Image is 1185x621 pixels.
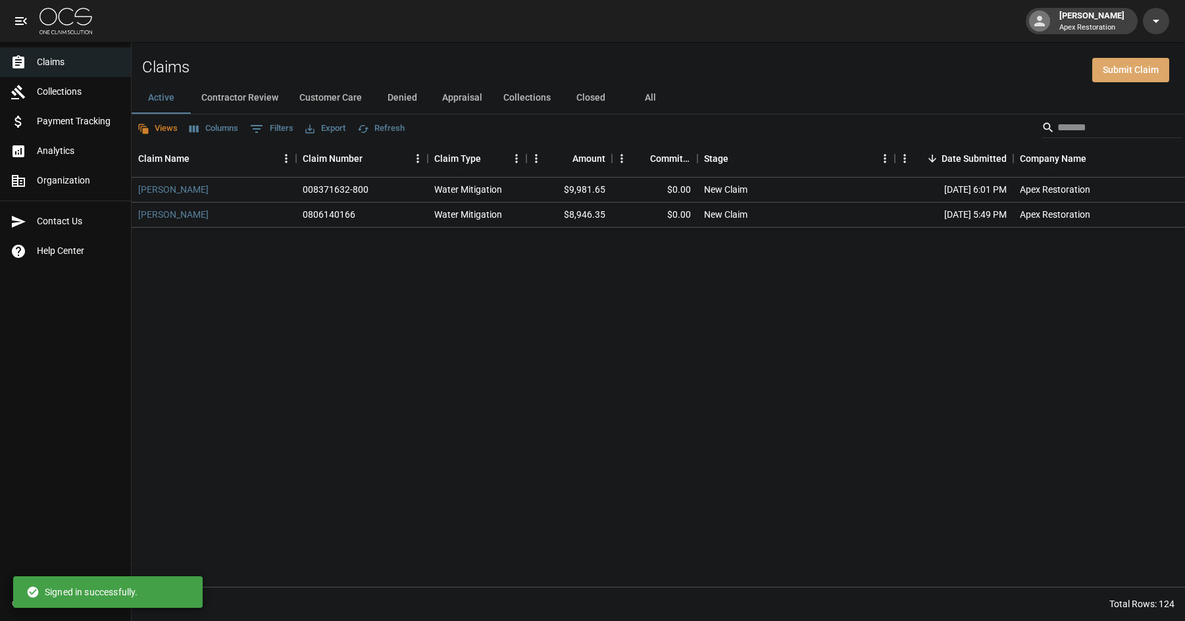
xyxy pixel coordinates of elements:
[276,149,296,168] button: Menu
[37,114,120,128] span: Payment Tracking
[704,208,747,221] div: New Claim
[650,140,691,177] div: Committed Amount
[526,203,612,228] div: $8,946.35
[37,174,120,187] span: Organization
[561,82,620,114] button: Closed
[895,140,1013,177] div: Date Submitted
[1020,183,1090,196] div: Apex Restoration
[434,208,502,221] div: Water Mitigation
[372,82,432,114] button: Denied
[526,178,612,203] div: $9,981.65
[247,118,297,139] button: Show filters
[895,178,1013,203] div: [DATE] 6:01 PM
[408,149,428,168] button: Menu
[363,149,381,168] button: Sort
[704,183,747,196] div: New Claim
[1059,22,1124,34] p: Apex Restoration
[704,140,728,177] div: Stage
[39,8,92,34] img: ocs-logo-white-transparent.png
[434,140,481,177] div: Claim Type
[1020,140,1086,177] div: Company Name
[526,140,612,177] div: Amount
[1054,9,1130,33] div: [PERSON_NAME]
[189,149,208,168] button: Sort
[37,244,120,258] span: Help Center
[612,178,697,203] div: $0.00
[1020,208,1090,221] div: Apex Restoration
[1086,149,1105,168] button: Sort
[1042,117,1182,141] div: Search
[620,82,680,114] button: All
[138,208,209,221] a: [PERSON_NAME]
[303,208,355,221] div: 0806140166
[507,149,526,168] button: Menu
[428,140,526,177] div: Claim Type
[895,149,915,168] button: Menu
[875,149,895,168] button: Menu
[191,82,289,114] button: Contractor Review
[942,140,1007,177] div: Date Submitted
[8,8,34,34] button: open drawer
[37,214,120,228] span: Contact Us
[728,149,747,168] button: Sort
[303,183,368,196] div: 008371632-800
[37,144,120,158] span: Analytics
[138,183,209,196] a: [PERSON_NAME]
[432,82,493,114] button: Appraisal
[134,118,181,139] button: Views
[572,140,605,177] div: Amount
[296,140,428,177] div: Claim Number
[132,82,191,114] button: Active
[26,580,138,604] div: Signed in successfully.
[1092,58,1169,82] a: Submit Claim
[481,149,499,168] button: Sort
[37,85,120,99] span: Collections
[138,140,189,177] div: Claim Name
[493,82,561,114] button: Collections
[132,82,1185,114] div: dynamic tabs
[554,149,572,168] button: Sort
[354,118,408,139] button: Refresh
[612,149,632,168] button: Menu
[186,118,241,139] button: Select columns
[12,597,119,610] div: © 2025 One Claim Solution
[612,203,697,228] div: $0.00
[289,82,372,114] button: Customer Care
[612,140,697,177] div: Committed Amount
[1109,597,1174,610] div: Total Rows: 124
[37,55,120,69] span: Claims
[434,183,502,196] div: Water Mitigation
[132,140,296,177] div: Claim Name
[303,140,363,177] div: Claim Number
[923,149,942,168] button: Sort
[895,203,1013,228] div: [DATE] 5:49 PM
[632,149,650,168] button: Sort
[526,149,546,168] button: Menu
[697,140,895,177] div: Stage
[302,118,349,139] button: Export
[142,58,189,77] h2: Claims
